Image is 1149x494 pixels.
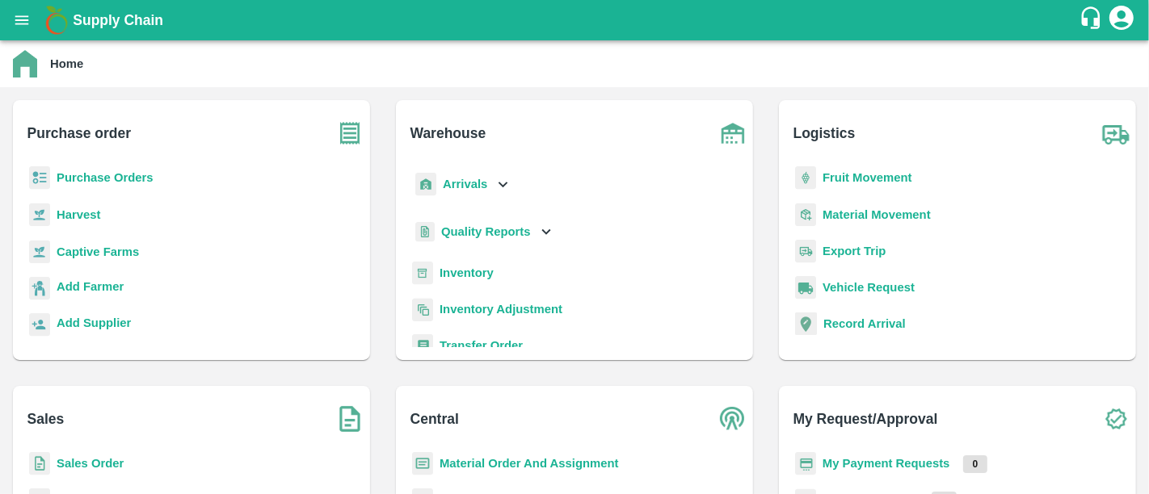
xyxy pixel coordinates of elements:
img: payment [795,452,816,475]
img: recordArrival [795,312,817,335]
img: home [13,50,37,77]
a: Material Movement [823,208,931,221]
img: check [1096,399,1136,439]
a: Record Arrival [823,317,906,330]
b: Arrivals [443,178,487,190]
img: truck [1096,113,1136,153]
img: logo [40,4,73,36]
b: Home [50,57,83,70]
a: Captive Farms [57,245,139,258]
a: Vehicle Request [823,281,915,294]
img: farmer [29,277,50,300]
b: Add Supplier [57,316,131,329]
a: Export Trip [823,245,886,257]
b: My Request/Approval [793,408,938,430]
a: Inventory Adjustment [440,303,562,316]
img: whArrival [415,173,436,196]
img: qualityReport [415,222,435,242]
img: purchase [330,113,370,153]
b: Add Farmer [57,280,124,293]
a: Supply Chain [73,9,1079,31]
img: material [795,203,816,227]
a: My Payment Requests [823,457,950,470]
img: vehicle [795,276,816,299]
img: central [713,399,753,439]
b: Purchase order [27,122,131,144]
img: centralMaterial [412,452,433,475]
div: account of current user [1107,3,1136,37]
img: sales [29,452,50,475]
a: Material Order And Assignment [440,457,619,470]
img: harvest [29,203,50,227]
b: Sales [27,408,65,430]
b: Warehouse [410,122,486,144]
a: Add Supplier [57,314,131,336]
img: supplier [29,313,50,337]
img: delivery [795,240,816,263]
img: soSales [330,399,370,439]
b: Logistics [793,122,856,144]
img: whTransfer [412,334,433,358]
a: Add Farmer [57,278,124,299]
a: Purchase Orders [57,171,154,184]
b: Central [410,408,459,430]
div: customer-support [1079,6,1107,35]
div: Quality Reports [412,216,555,249]
b: Supply Chain [73,12,163,28]
img: harvest [29,240,50,264]
a: Transfer Order [440,339,523,352]
img: warehouse [713,113,753,153]
b: Quality Reports [441,225,531,238]
a: Harvest [57,208,100,221]
a: Fruit Movement [823,171,912,184]
div: Arrivals [412,166,512,203]
a: Sales Order [57,457,124,470]
img: whInventory [412,262,433,285]
img: fruit [795,166,816,190]
button: open drawer [3,2,40,39]
a: Inventory [440,266,494,279]
p: 0 [963,455,988,473]
img: inventory [412,298,433,321]
img: reciept [29,166,50,190]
